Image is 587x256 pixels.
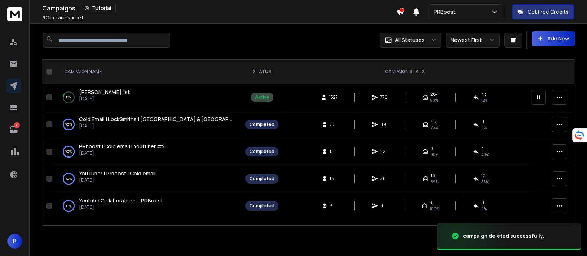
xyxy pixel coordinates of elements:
[79,197,163,204] a: Youtube Collaborations - PRBoost
[446,33,500,48] button: Newest First
[481,97,487,103] span: 12 %
[55,111,241,138] td: 100%Cold Email | LockSmiths | [GEOGRAPHIC_DATA] & [GEOGRAPHIC_DATA][DATE]
[65,175,72,182] p: 100 %
[329,94,338,100] span: 1527
[255,94,269,100] div: Active
[250,176,274,182] div: Completed
[79,96,130,102] p: [DATE]
[380,149,388,155] span: 22
[481,152,489,158] span: 40 %
[79,204,163,210] p: [DATE]
[431,119,436,124] span: 45
[79,88,130,95] span: [PERSON_NAME] list
[330,149,337,155] span: 15
[250,121,274,127] div: Completed
[79,116,234,123] a: Cold Email | LockSmiths | [GEOGRAPHIC_DATA] & [GEOGRAPHIC_DATA]
[7,234,22,249] button: B
[380,94,388,100] span: 770
[250,149,274,155] div: Completed
[430,146,433,152] span: 9
[55,192,241,220] td: 100%Youtube Collaborations - PRBoost[DATE]
[431,173,435,179] span: 16
[481,124,487,130] span: 0 %
[380,176,388,182] span: 30
[330,203,337,209] span: 3
[79,116,257,123] span: Cold Email | LockSmiths | [GEOGRAPHIC_DATA] & [GEOGRAPHIC_DATA]
[481,91,487,97] span: 43
[79,177,156,183] p: [DATE]
[512,4,574,19] button: Get Free Credits
[431,179,438,185] span: 89 %
[55,84,241,111] td: 12%[PERSON_NAME] list[DATE]
[79,88,130,96] a: [PERSON_NAME] list
[283,60,526,84] th: CAMPAIGN STATS
[532,31,575,46] button: Add New
[330,176,337,182] span: 18
[66,94,71,101] p: 12 %
[55,165,241,192] td: 100%YouTuber | Prboost | Cold email[DATE]
[55,138,241,165] td: 100%PRboost | Cold email | Youtuber #2[DATE]
[42,3,396,13] div: Campaigns
[79,123,234,129] p: [DATE]
[42,15,83,21] p: Campaigns added
[65,202,72,210] p: 100 %
[481,200,484,206] span: 0
[430,206,439,212] span: 100 %
[6,122,21,137] a: 1
[79,170,156,177] a: YouTuber | Prboost | Cold email
[481,206,487,212] span: 0 %
[380,121,388,127] span: 119
[42,14,45,21] span: 6
[65,148,72,155] p: 100 %
[430,200,432,206] span: 3
[430,97,438,103] span: 80 %
[430,91,439,97] span: 284
[80,3,116,13] button: Tutorial
[431,124,438,130] span: 75 %
[395,36,425,44] p: All Statuses
[250,203,274,209] div: Completed
[79,143,165,150] a: PRboost | Cold email | Youtuber #2
[481,173,486,179] span: 10
[55,60,241,84] th: CAMPAIGN NAME
[330,121,337,127] span: 60
[481,146,484,152] span: 4
[65,121,72,128] p: 100 %
[528,8,569,16] p: Get Free Credits
[481,179,489,185] span: 56 %
[430,152,438,158] span: 90 %
[481,119,484,124] span: 0
[241,60,283,84] th: STATUS
[380,203,388,209] span: 9
[434,8,459,16] p: PRBoost
[79,150,165,156] p: [DATE]
[463,232,544,240] div: campaign deleted successfully.
[14,122,20,128] p: 1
